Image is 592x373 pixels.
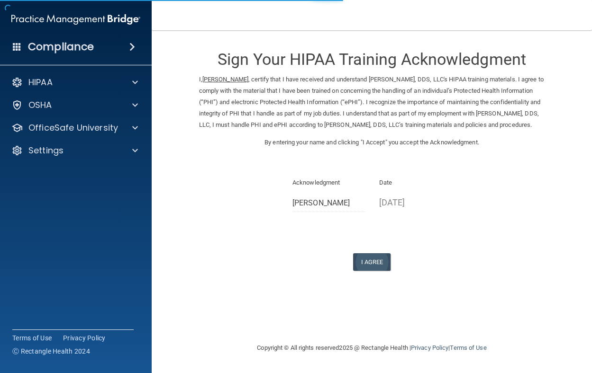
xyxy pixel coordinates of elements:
a: OSHA [11,99,138,111]
p: HIPAA [28,77,53,88]
a: Privacy Policy [63,333,106,343]
p: I, , certify that I have received and understand [PERSON_NAME], DDS, LLC's HIPAA training materia... [199,74,545,131]
h4: Compliance [28,40,94,53]
a: Settings [11,145,138,156]
a: HIPAA [11,77,138,88]
a: Terms of Use [12,333,52,343]
a: Privacy Policy [411,344,448,351]
img: PMB logo [11,10,140,29]
p: OfficeSafe University [28,122,118,133]
input: Full Name [292,195,365,212]
p: [DATE] [379,195,452,210]
a: Terms of Use [450,344,486,351]
ins: [PERSON_NAME] [202,76,248,83]
p: Acknowledgment [292,177,365,188]
p: By entering your name and clicking "I Accept" you accept the Acknowledgment. [199,137,545,148]
a: OfficeSafe University [11,122,138,133]
p: Date [379,177,452,188]
button: I Agree [353,253,391,271]
p: Settings [28,145,64,156]
h3: Sign Your HIPAA Training Acknowledgment [199,51,545,68]
span: Ⓒ Rectangle Health 2024 [12,346,90,356]
p: OSHA [28,99,52,111]
iframe: Drift Widget Chat Controller [428,306,581,344]
div: Copyright © All rights reserved 2025 @ Rectangle Health | | [199,333,545,363]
